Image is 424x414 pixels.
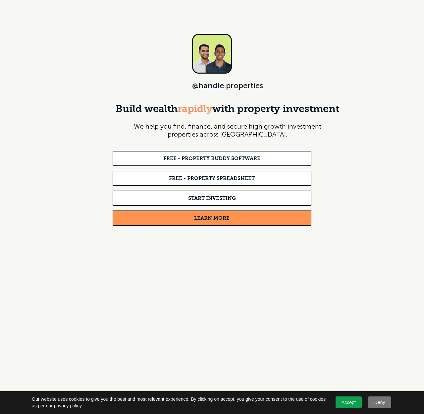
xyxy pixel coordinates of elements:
a: FREE - PROPERTY SPREADSHEET [113,171,311,186]
strong: FREE - PROPERTY SPREADSHEET [169,176,255,181]
strong: START INVESTING [188,196,236,201]
p: Build wealth with property investment [116,102,339,117]
a: FREE - PROPERTY BUDDY SOFTWARE [113,151,311,166]
a: START INVESTING [113,191,311,206]
strong: LEARN MORE [194,216,230,221]
h1: @handle.properties [192,78,263,93]
span: rapidly [178,104,212,115]
p: We help you find, finance, and secure high growth investment properties across [GEOGRAPHIC_DATA]. [122,122,334,138]
strong: FREE - PROPERTY BUDDY SOFTWARE [163,156,260,161]
a: LEARN MORE [113,210,311,226]
span: Our website uses cookies to give you the best and most relevant experience. By clicking on accept... [32,396,327,409]
a: Deny [368,396,391,408]
a: Accept [336,396,362,408]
